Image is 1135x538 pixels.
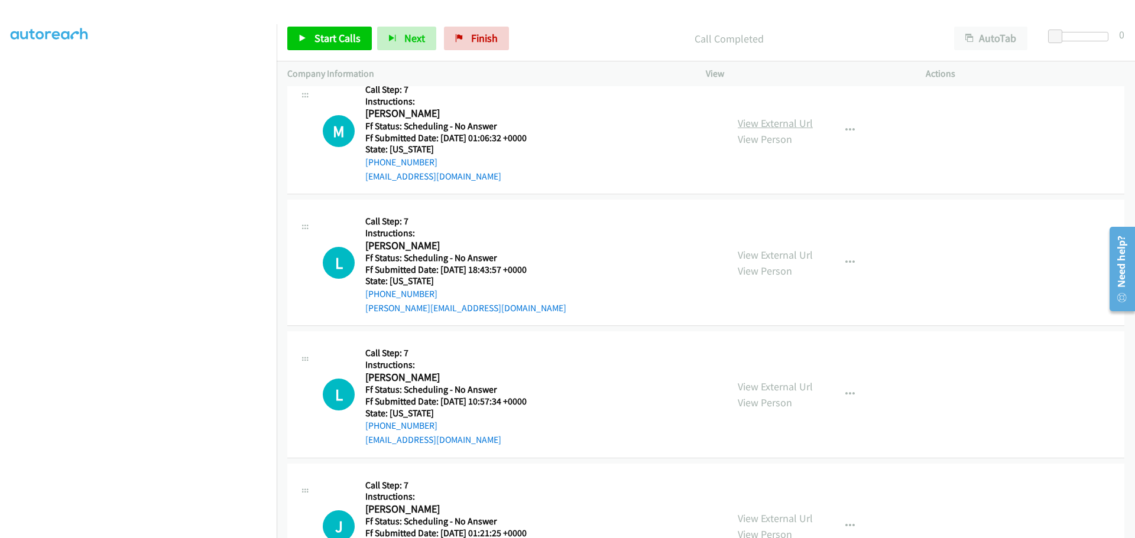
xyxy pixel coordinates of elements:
h5: Call Step: 7 [365,480,566,491]
a: View External Url [738,380,813,393]
a: View External Url [738,116,813,130]
a: View Person [738,264,792,278]
h1: L [323,379,355,410]
h5: Call Step: 7 [365,84,541,96]
p: Call Completed [525,31,933,47]
a: Start Calls [287,27,372,50]
h2: [PERSON_NAME] [365,371,541,384]
a: [PHONE_NUMBER] [365,288,437,299]
a: Finish [444,27,509,50]
h2: [PERSON_NAME] [365,239,541,253]
span: Finish [471,31,498,45]
a: View External Url [738,248,813,262]
h1: M [323,115,355,147]
h2: [PERSON_NAME] [365,107,541,120]
h5: Ff Submitted Date: [DATE] 01:06:32 +0000 [365,132,541,144]
h5: Ff Submitted Date: [DATE] 10:57:34 +0000 [365,396,541,407]
div: The call is yet to be attempted [323,379,355,410]
h5: Call Step: 7 [365,347,541,359]
h1: L [323,247,355,279]
h5: Instructions: [365,491,566,503]
a: [EMAIL_ADDRESS][DOMAIN_NAME] [365,434,501,445]
h5: State: [US_STATE] [365,275,566,287]
a: View External Url [738,511,813,525]
div: Delay between calls (in seconds) [1054,32,1108,41]
h5: Ff Status: Scheduling - No Answer [365,516,566,527]
div: The call is yet to be attempted [323,115,355,147]
a: [PERSON_NAME][EMAIL_ADDRESS][DOMAIN_NAME] [365,302,566,314]
a: [EMAIL_ADDRESS][DOMAIN_NAME] [365,171,501,182]
span: Start Calls [314,31,361,45]
a: View Person [738,396,792,409]
div: The call is yet to be attempted [323,247,355,279]
h5: Ff Status: Scheduling - No Answer [365,120,541,132]
h5: Instructions: [365,227,566,239]
h5: Instructions: [365,359,541,371]
h5: State: [US_STATE] [365,407,541,419]
span: Next [404,31,425,45]
a: [PHONE_NUMBER] [365,420,437,431]
h5: Ff Status: Scheduling - No Answer [365,384,541,396]
h5: Ff Status: Scheduling - No Answer [365,252,566,264]
h5: Instructions: [365,96,541,107]
a: View Person [738,132,792,146]
button: AutoTab [954,27,1027,50]
a: [PHONE_NUMBER] [365,156,437,168]
div: 0 [1119,27,1124,43]
h5: State: [US_STATE] [365,144,541,155]
h5: Ff Submitted Date: [DATE] 18:43:57 +0000 [365,264,566,276]
p: Company Information [287,67,685,81]
h5: Call Step: 7 [365,216,566,227]
h2: [PERSON_NAME] [365,503,541,516]
p: View [706,67,904,81]
iframe: Resource Center [1101,222,1135,316]
button: Next [377,27,436,50]
p: Actions [926,67,1124,81]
